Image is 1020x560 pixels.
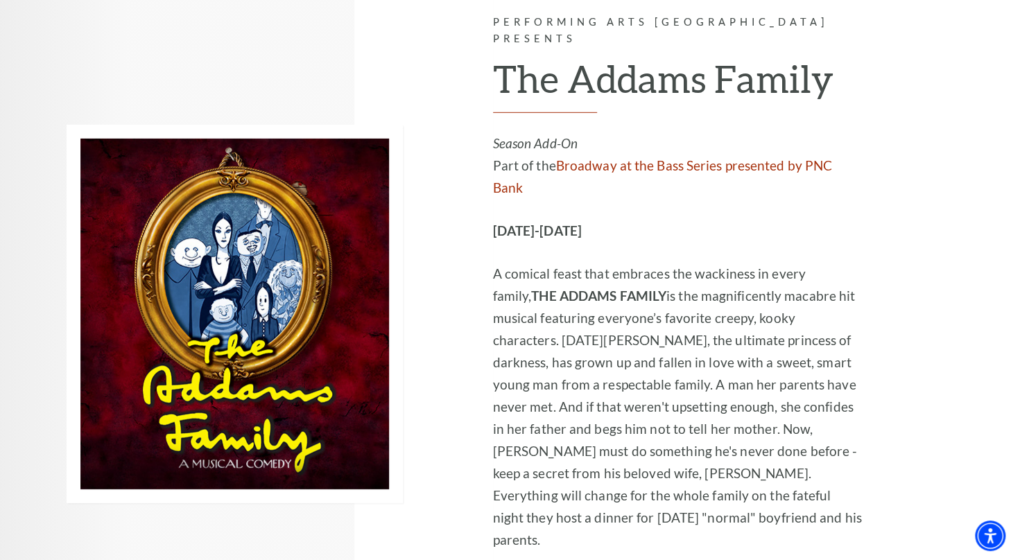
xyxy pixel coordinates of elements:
[493,157,833,195] a: Broadway at the Bass Series presented by PNC Bank
[493,222,582,238] strong: [DATE]-[DATE]
[493,14,864,49] p: Performing Arts [GEOGRAPHIC_DATA] Presents
[493,132,864,199] p: Part of the
[975,520,1005,551] div: Accessibility Menu
[493,263,864,551] p: A comical feast that embraces the wackiness in every family, is the magnificently macabre hit mus...
[531,288,666,304] strong: THE ADDAMS FAMILY
[493,56,864,113] h2: The Addams Family
[493,135,578,151] em: Season Add-On
[67,125,403,503] img: Performing Arts Fort Worth Presents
